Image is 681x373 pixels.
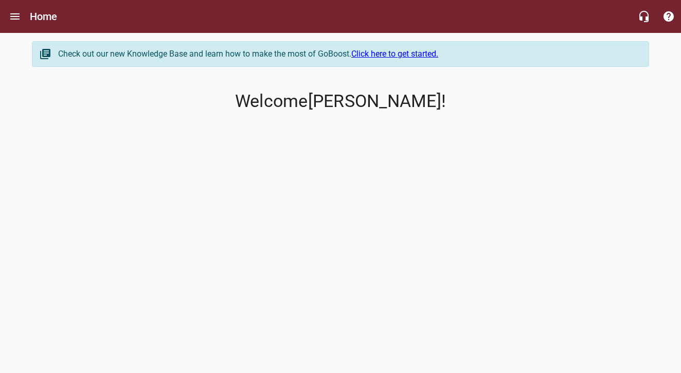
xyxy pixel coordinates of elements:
[3,4,27,29] button: Open drawer
[58,48,638,60] div: Check out our new Knowledge Base and learn how to make the most of GoBoost.
[632,4,656,29] button: Live Chat
[30,8,58,25] h6: Home
[656,4,681,29] button: Support Portal
[32,91,649,112] p: Welcome [PERSON_NAME] !
[351,49,438,59] a: Click here to get started.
